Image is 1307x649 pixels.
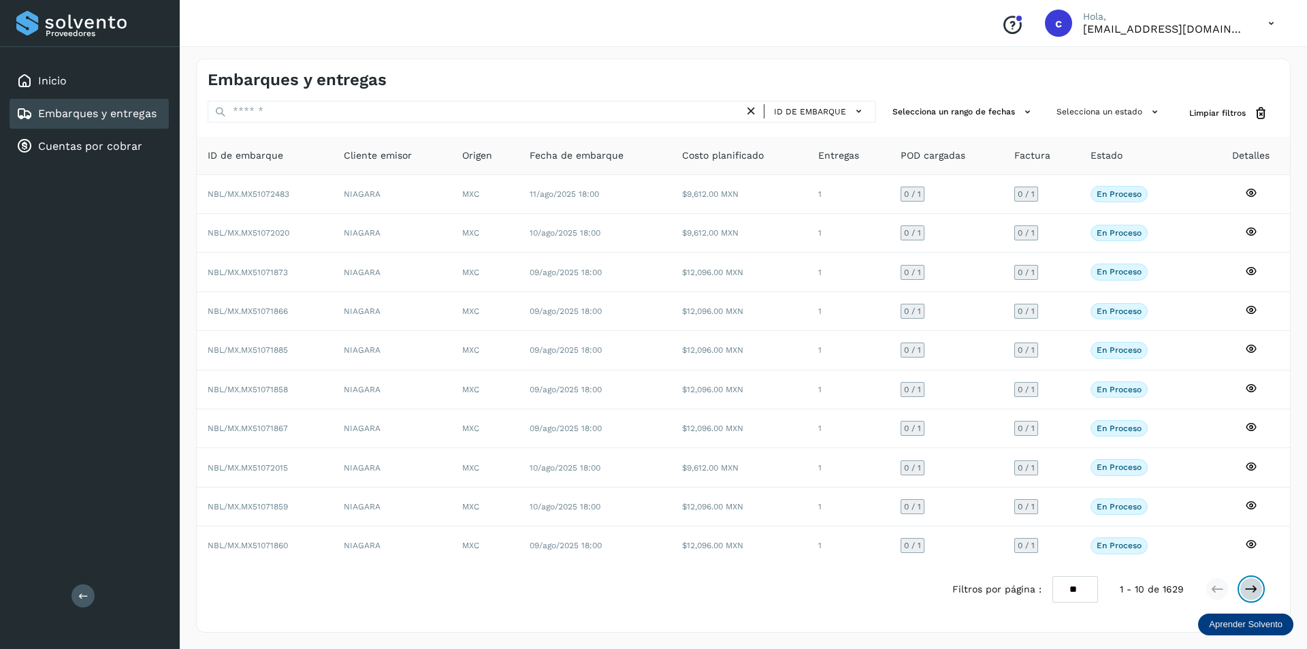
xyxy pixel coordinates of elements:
span: NBL/MX.MX51071858 [208,385,288,394]
span: 0 / 1 [904,503,921,511]
p: En proceso [1097,267,1142,276]
span: 0 / 1 [904,424,921,432]
p: En proceso [1097,345,1142,355]
a: Cuentas por cobrar [38,140,142,153]
span: 0 / 1 [1018,385,1035,394]
span: 0 / 1 [1018,229,1035,237]
td: MXC [451,214,519,253]
span: 0 / 1 [904,385,921,394]
p: Hola, [1083,11,1246,22]
span: 0 / 1 [904,190,921,198]
td: NIAGARA [333,409,451,448]
span: 09/ago/2025 18:00 [530,541,602,550]
td: 1 [807,214,890,253]
td: 1 [807,292,890,331]
span: 0 / 1 [1018,268,1035,276]
td: NIAGARA [333,370,451,409]
p: En proceso [1097,502,1142,511]
span: NBL/MX.MX51071867 [208,424,288,433]
span: ID de embarque [208,148,283,163]
td: NIAGARA [333,214,451,253]
span: 09/ago/2025 18:00 [530,424,602,433]
span: 10/ago/2025 18:00 [530,502,600,511]
span: Detalles [1232,148,1270,163]
span: NBL/MX.MX51072020 [208,228,289,238]
td: MXC [451,448,519,487]
span: 0 / 1 [904,346,921,354]
p: En proceso [1097,462,1142,472]
span: Costo planificado [682,148,764,163]
td: $12,096.00 MXN [671,488,807,526]
p: carlosvazqueztgc@gmail.com [1083,22,1246,35]
p: Aprender Solvento [1209,619,1282,630]
td: MXC [451,488,519,526]
button: Selecciona un rango de fechas [887,101,1040,123]
span: Entregas [818,148,859,163]
p: En proceso [1097,228,1142,238]
a: Inicio [38,74,67,87]
td: 1 [807,370,890,409]
div: Embarques y entregas [10,99,169,129]
span: Origen [462,148,492,163]
td: NIAGARA [333,331,451,370]
td: MXC [451,409,519,448]
td: MXC [451,292,519,331]
span: 09/ago/2025 18:00 [530,345,602,355]
span: NBL/MX.MX51072015 [208,463,288,473]
span: 09/ago/2025 18:00 [530,306,602,316]
span: NBL/MX.MX51072483 [208,189,289,199]
span: 0 / 1 [904,541,921,550]
td: NIAGARA [333,488,451,526]
div: Cuentas por cobrar [10,131,169,161]
span: 11/ago/2025 18:00 [530,189,599,199]
td: 1 [807,175,890,214]
span: NBL/MX.MX51071859 [208,502,288,511]
span: 10/ago/2025 18:00 [530,228,600,238]
td: $9,612.00 MXN [671,448,807,487]
span: NBL/MX.MX51071866 [208,306,288,316]
span: 0 / 1 [1018,541,1035,550]
span: Cliente emisor [344,148,412,163]
td: 1 [807,409,890,448]
h4: Embarques y entregas [208,70,387,90]
p: En proceso [1097,424,1142,433]
span: 0 / 1 [904,464,921,472]
td: $12,096.00 MXN [671,253,807,291]
td: 1 [807,526,890,565]
td: MXC [451,331,519,370]
td: 1 [807,488,890,526]
span: 0 / 1 [904,268,921,276]
td: NIAGARA [333,448,451,487]
td: NIAGARA [333,292,451,331]
td: MXC [451,370,519,409]
td: 1 [807,253,890,291]
td: 1 [807,448,890,487]
span: 10/ago/2025 18:00 [530,463,600,473]
p: En proceso [1097,306,1142,316]
td: NIAGARA [333,175,451,214]
div: Inicio [10,66,169,96]
button: Limpiar filtros [1178,101,1279,126]
td: MXC [451,175,519,214]
span: 09/ago/2025 18:00 [530,385,602,394]
span: Fecha de embarque [530,148,624,163]
span: 0 / 1 [1018,424,1035,432]
span: 0 / 1 [1018,503,1035,511]
td: $12,096.00 MXN [671,331,807,370]
span: 1 - 10 de 1629 [1120,582,1184,597]
span: 0 / 1 [1018,464,1035,472]
span: 0 / 1 [1018,190,1035,198]
span: Estado [1091,148,1123,163]
td: $12,096.00 MXN [671,409,807,448]
span: Factura [1014,148,1050,163]
td: $12,096.00 MXN [671,292,807,331]
span: 0 / 1 [1018,346,1035,354]
button: Selecciona un estado [1051,101,1167,123]
td: MXC [451,253,519,291]
td: $9,612.00 MXN [671,214,807,253]
button: ID de embarque [770,101,870,121]
a: Embarques y entregas [38,107,157,120]
span: Filtros por página : [952,582,1042,597]
div: Aprender Solvento [1198,614,1293,635]
td: $12,096.00 MXN [671,370,807,409]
